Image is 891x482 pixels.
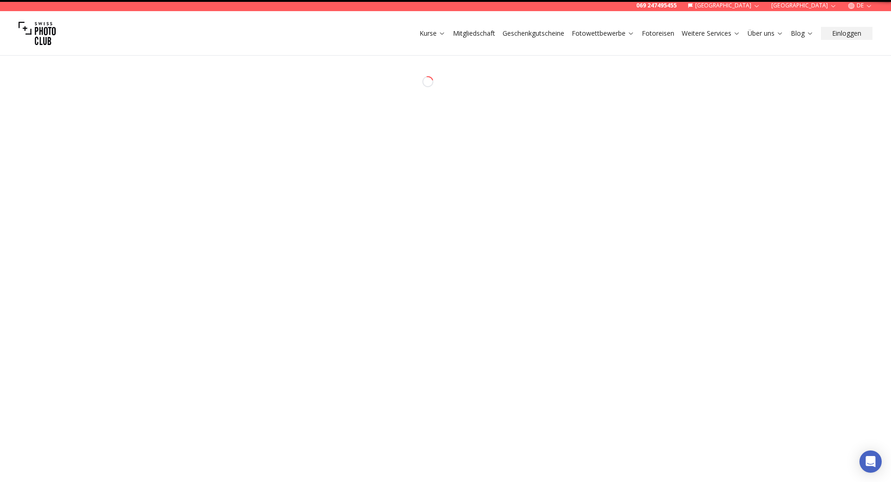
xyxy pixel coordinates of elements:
[503,29,564,38] a: Geschenkgutscheine
[499,27,568,40] button: Geschenkgutscheine
[420,29,445,38] a: Kurse
[638,27,678,40] button: Fotoreisen
[821,27,872,40] button: Einloggen
[19,15,56,52] img: Swiss photo club
[636,2,677,9] a: 069 247495455
[791,29,814,38] a: Blog
[453,29,495,38] a: Mitgliedschaft
[744,27,787,40] button: Über uns
[787,27,817,40] button: Blog
[568,27,638,40] button: Fotowettbewerbe
[642,29,674,38] a: Fotoreisen
[859,450,882,473] div: Open Intercom Messenger
[416,27,449,40] button: Kurse
[449,27,499,40] button: Mitgliedschaft
[748,29,783,38] a: Über uns
[682,29,740,38] a: Weitere Services
[678,27,744,40] button: Weitere Services
[572,29,634,38] a: Fotowettbewerbe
